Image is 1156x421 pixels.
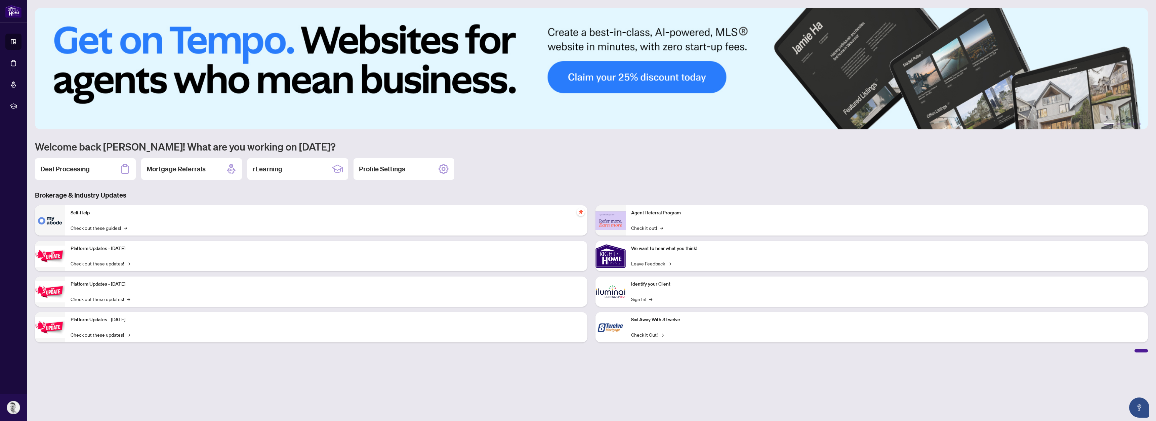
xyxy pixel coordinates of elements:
[595,277,626,307] img: Identify your Client
[71,281,582,288] p: Platform Updates - [DATE]
[127,331,130,338] span: →
[71,260,130,267] a: Check out these updates!→
[127,295,130,303] span: →
[631,245,1143,252] p: We want to hear what you think!
[71,331,130,338] a: Check out these updates!→
[631,260,671,267] a: Leave Feedback→
[147,164,206,174] h2: Mortgage Referrals
[5,5,22,17] img: logo
[40,164,90,174] h2: Deal Processing
[631,295,652,303] a: Sign In!→
[649,295,652,303] span: →
[71,295,130,303] a: Check out these updates!→
[631,281,1143,288] p: Identify your Client
[35,205,65,236] img: Self-Help
[1139,123,1141,125] button: 6
[595,241,626,271] img: We want to hear what you think!
[35,140,1148,153] h1: Welcome back [PERSON_NAME]! What are you working on [DATE]?
[631,316,1143,324] p: Sail Away With 8Twelve
[595,211,626,230] img: Agent Referral Program
[1117,123,1120,125] button: 2
[35,246,65,267] img: Platform Updates - July 21, 2025
[35,8,1148,129] img: Slide 0
[1133,123,1136,125] button: 5
[71,209,582,217] p: Self-Help
[127,260,130,267] span: →
[660,331,664,338] span: →
[631,224,663,231] a: Check it out!→
[1129,397,1149,418] button: Open asap
[668,260,671,267] span: →
[35,317,65,338] img: Platform Updates - June 23, 2025
[1104,123,1114,125] button: 1
[7,401,20,414] img: Profile Icon
[359,164,405,174] h2: Profile Settings
[660,224,663,231] span: →
[631,331,664,338] a: Check it Out!→
[35,191,1148,200] h3: Brokerage & Industry Updates
[595,312,626,342] img: Sail Away With 8Twelve
[1128,123,1130,125] button: 4
[253,164,282,174] h2: rLearning
[124,224,127,231] span: →
[71,316,582,324] p: Platform Updates - [DATE]
[35,281,65,302] img: Platform Updates - July 8, 2025
[577,208,585,216] span: pushpin
[631,209,1143,217] p: Agent Referral Program
[71,245,582,252] p: Platform Updates - [DATE]
[71,224,127,231] a: Check out these guides!→
[1122,123,1125,125] button: 3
